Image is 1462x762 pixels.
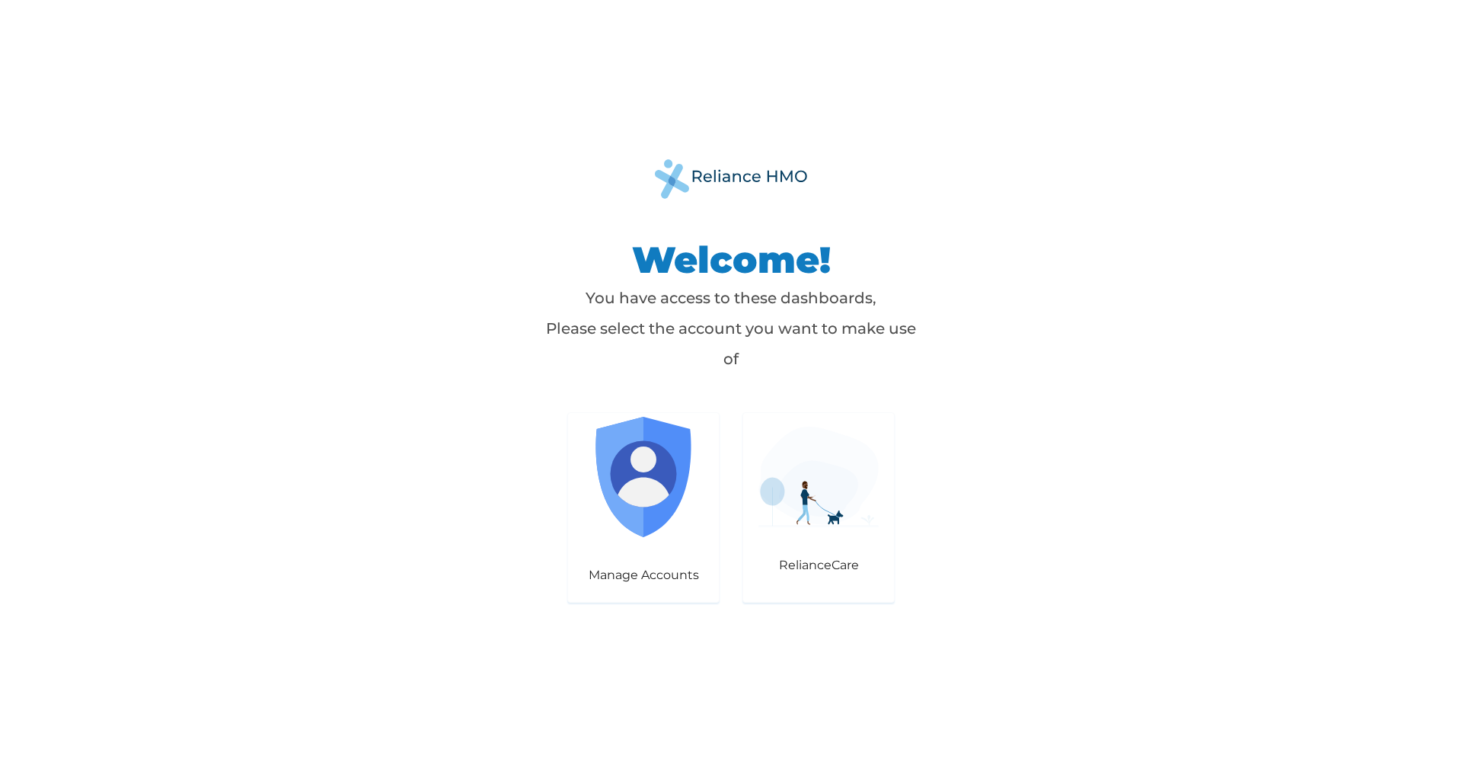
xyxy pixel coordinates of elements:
[655,159,807,198] img: RelianceHMO's Logo
[583,417,704,537] img: user
[541,237,921,283] h1: Welcome!
[541,283,921,374] p: You have access to these dashboards, Please select the account you want to make use of
[583,568,704,582] p: Manage Accounts
[758,558,879,572] p: RelianceCare
[758,427,879,527] img: enrollee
